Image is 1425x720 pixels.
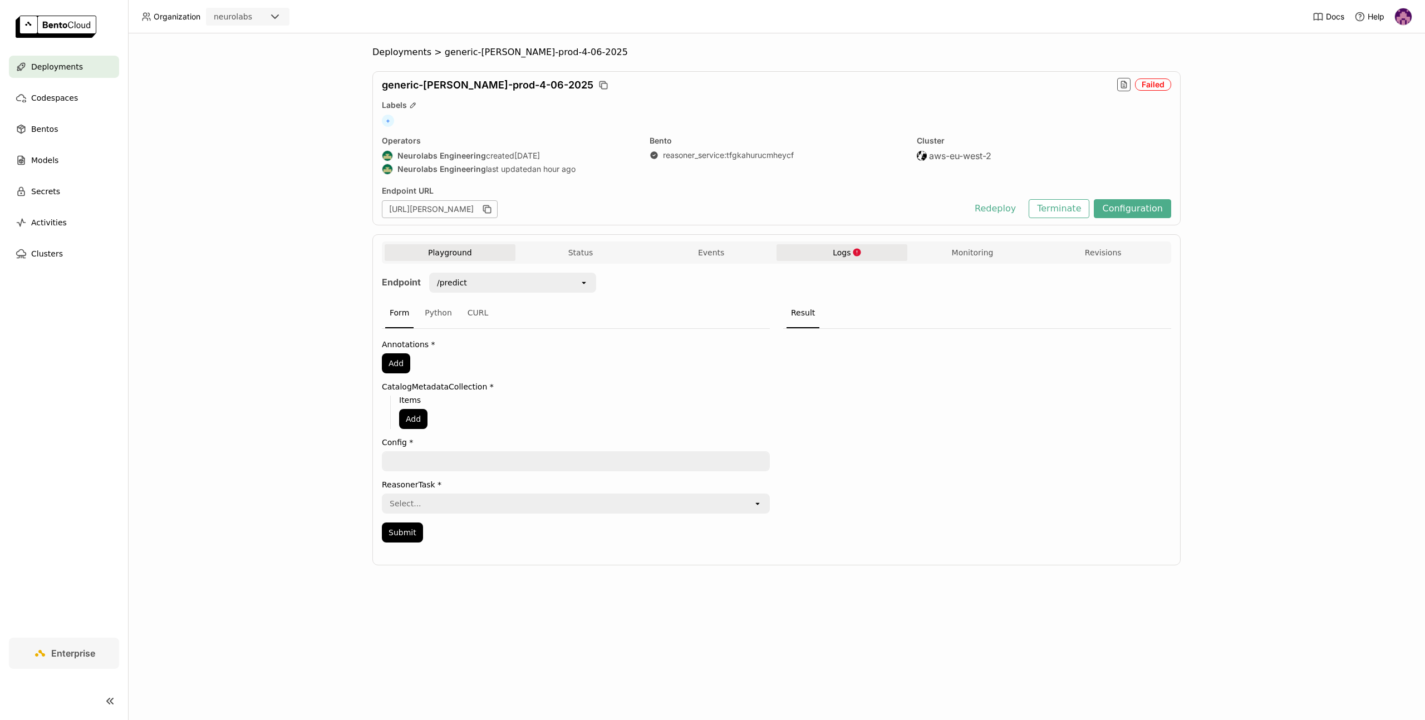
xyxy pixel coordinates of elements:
span: Deployments [372,47,431,58]
a: Enterprise [9,638,119,669]
button: Redeploy [966,199,1024,218]
span: Organization [154,12,200,22]
div: Operators [382,136,636,146]
div: Failed [1135,78,1171,91]
label: CatalogMetadataCollection * [382,382,770,391]
button: Status [515,244,646,261]
img: Mathew Robinson [1395,8,1412,25]
div: Select... [390,498,421,509]
span: Secrets [31,185,60,198]
div: last updated [382,164,636,175]
label: ReasonerTask * [382,480,770,489]
span: an hour ago [532,164,576,174]
button: Events [646,244,777,261]
svg: open [753,499,762,508]
strong: Neurolabs Engineering [397,151,486,161]
strong: Endpoint [382,277,421,288]
div: neurolabs [214,11,252,22]
span: Codespaces [31,91,78,105]
a: Deployments [9,56,119,78]
img: Neurolabs Engineering [382,164,392,174]
span: generic-[PERSON_NAME]-prod-4-06-2025 [382,79,593,91]
div: Result [787,298,819,328]
a: Clusters [9,243,119,265]
strong: Neurolabs Engineering [397,164,486,174]
a: Activities [9,211,119,234]
div: Bento [650,136,904,146]
span: Clusters [31,247,63,260]
button: Add [399,409,427,429]
div: CURL [463,298,493,328]
img: logo [16,16,96,38]
a: Codespaces [9,87,119,109]
button: Terminate [1029,199,1089,218]
div: created [382,150,636,161]
span: Deployments [31,60,83,73]
label: Config * [382,438,770,447]
label: Annotations * [382,340,770,349]
a: Models [9,149,119,171]
div: Endpoint URL [382,186,961,196]
span: Models [31,154,58,167]
span: aws-eu-west-2 [929,150,991,161]
span: Logs [833,248,851,258]
div: /predict [437,277,467,288]
input: Selected neurolabs. [253,12,254,23]
button: Add [382,353,410,373]
button: Monitoring [907,244,1038,261]
button: Revisions [1038,244,1168,261]
span: > [431,47,445,58]
span: generic-[PERSON_NAME]-prod-4-06-2025 [445,47,628,58]
span: [DATE] [514,151,540,161]
input: Selected /predict. [468,277,469,288]
div: Help [1354,11,1384,22]
a: Docs [1313,11,1344,22]
a: reasoner_service:tfgkahurucmheycf [663,150,794,160]
div: [URL][PERSON_NAME] [382,200,498,218]
span: Enterprise [51,648,95,659]
button: Submit [382,522,423,543]
button: Playground [385,244,515,261]
span: Docs [1326,12,1344,22]
button: Configuration [1094,199,1171,218]
img: Neurolabs Engineering [382,151,392,161]
a: Bentos [9,118,119,140]
div: Labels [382,100,1171,110]
svg: open [579,278,588,287]
div: Cluster [917,136,1171,146]
span: + [382,115,394,127]
label: Items [399,396,770,405]
nav: Breadcrumbs navigation [372,47,1181,58]
div: Form [385,298,414,328]
a: Secrets [9,180,119,203]
span: Help [1368,12,1384,22]
span: Bentos [31,122,58,136]
span: Activities [31,216,67,229]
div: Python [420,298,456,328]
